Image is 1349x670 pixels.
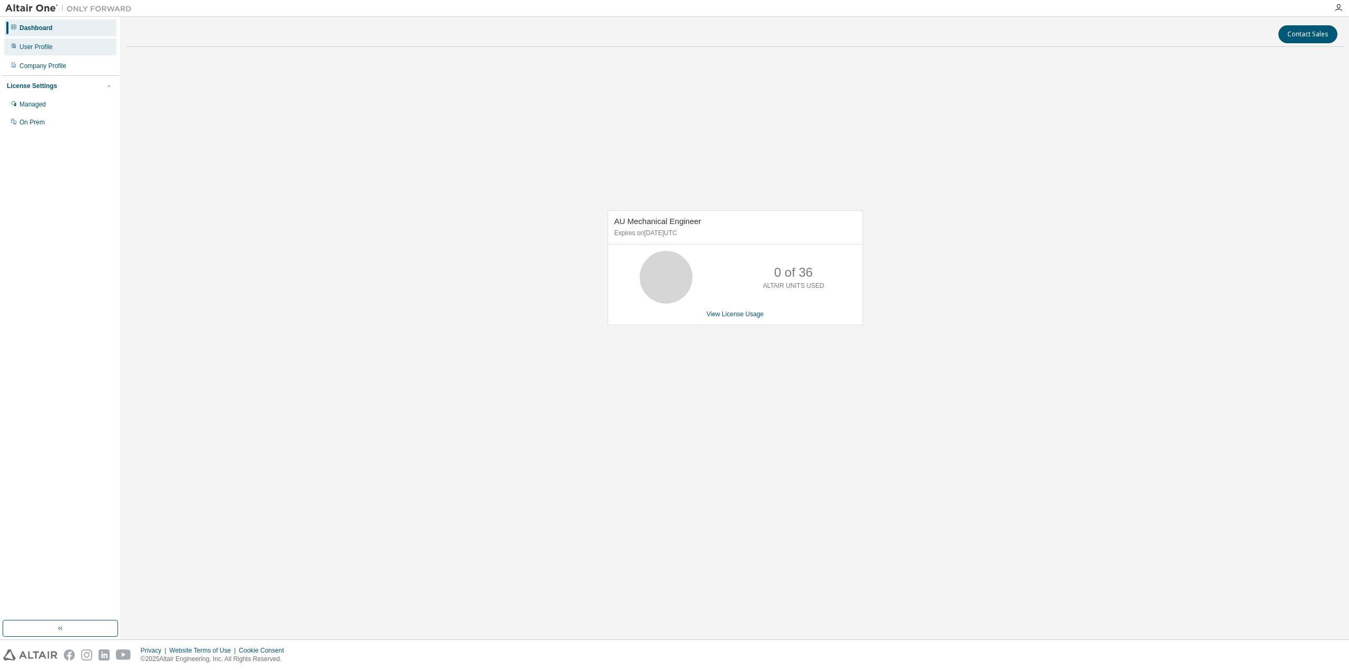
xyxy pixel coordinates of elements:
[64,649,75,661] img: facebook.svg
[774,264,813,281] p: 0 of 36
[1278,25,1337,43] button: Contact Sales
[614,217,701,226] span: AU Mechanical Engineer
[141,655,290,664] p: © 2025 Altair Engineering, Inc. All Rights Reserved.
[7,82,57,90] div: License Settings
[3,649,57,661] img: altair_logo.svg
[99,649,110,661] img: linkedin.svg
[614,229,854,238] p: Expires on [DATE] UTC
[81,649,92,661] img: instagram.svg
[19,43,53,51] div: User Profile
[141,646,169,655] div: Privacy
[19,24,53,32] div: Dashboard
[19,62,66,70] div: Company Profile
[116,649,131,661] img: youtube.svg
[169,646,239,655] div: Website Terms of Use
[239,646,290,655] div: Cookie Consent
[19,100,46,109] div: Managed
[763,281,824,290] p: ALTAIR UNITS USED
[5,3,137,14] img: Altair One
[19,118,45,127] div: On Prem
[707,310,764,318] a: View License Usage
